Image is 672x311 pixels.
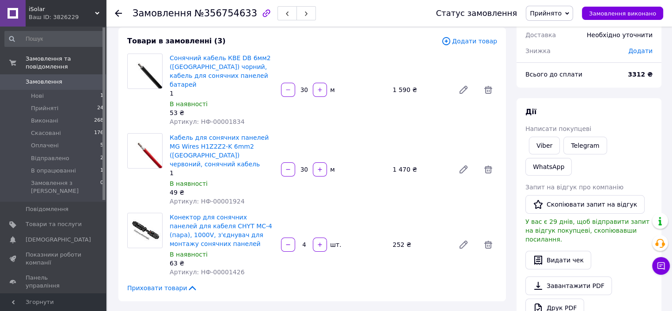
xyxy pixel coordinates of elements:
[441,36,497,46] span: Додати товар
[170,134,269,168] a: Кабель для сонячних панелей MG Wires H1Z2Z2-K 6mm2 ([GEOGRAPHIC_DATA]) червоний, сонячний кабель
[26,251,82,267] span: Показники роботи компанії
[455,236,472,253] a: Редагувати
[170,259,274,268] div: 63 ₴
[31,92,44,100] span: Нові
[328,240,342,249] div: шт.
[26,274,82,290] span: Панель управління
[389,238,451,251] div: 252 ₴
[4,31,104,47] input: Пошук
[455,81,472,99] a: Редагувати
[31,142,59,150] span: Оплачені
[26,55,106,71] span: Замовлення та повідомлення
[525,218,649,243] span: У вас є 29 днів, щоб відправити запит на відгук покупцеві, скопіювавши посилання.
[100,179,103,195] span: 0
[530,10,562,17] span: Прийнято
[133,8,192,19] span: Замовлення
[525,184,623,191] span: Запит на відгук про компанію
[436,9,517,18] div: Статус замовлення
[525,158,572,176] a: WhatsApp
[194,8,257,19] span: №356754633
[525,125,591,132] span: Написати покупцеві
[26,220,82,228] span: Товари та послуги
[525,276,612,295] a: Завантажити PDF
[479,81,497,99] span: Видалити
[100,167,103,175] span: 1
[128,213,162,248] img: Конектор для сонячних панелей для кабеля CHYT MC-4 (пара), 1000V, з'єднувач для монтажу сонячних ...
[94,129,103,137] span: 176
[389,84,451,96] div: 1 590 ₴
[29,13,106,21] div: Ваш ID: 3826229
[525,108,536,116] span: Дії
[479,236,497,253] span: Видалити
[100,154,103,162] span: 2
[525,251,591,269] button: Видати чек
[563,137,607,154] a: Telegram
[652,257,670,275] button: Чат з покупцем
[31,129,61,137] span: Скасовані
[127,37,226,45] span: Товари в замовленні (3)
[328,85,335,94] div: м
[170,251,208,258] span: В наявності
[100,142,103,150] span: 5
[479,161,497,178] span: Видалити
[100,92,103,100] span: 1
[170,54,271,88] a: Сонячний кабель КВЕ DB 6мм2 ([GEOGRAPHIC_DATA]) чорний, кабель для сонячних панелей батарей
[170,169,274,177] div: 1
[128,54,162,88] img: Сонячний кабель КВЕ DB 6мм2 (Німеччина) чорний, кабель для сонячних панелей батарей
[31,104,58,112] span: Прийняті
[455,161,472,178] a: Редагувати
[128,134,162,168] img: Кабель для сонячних панелей MG Wires H1Z2Z2-K 6mm2 (Польща) червоний, сонячний кабель
[529,137,560,154] a: Viber
[31,117,58,125] span: Виконані
[31,154,69,162] span: Відправлено
[581,25,658,45] div: Необхідно уточнити
[97,104,103,112] span: 24
[29,5,95,13] span: iSolar
[170,100,208,108] span: В наявності
[170,269,244,276] span: Артикул: НФ-00001426
[589,10,656,17] span: Замовлення виконано
[170,214,272,247] a: Конектор для сонячних панелей для кабеля CHYT MC-4 (пара), 1000V, з'єднувач для монтажу сонячних ...
[170,188,274,197] div: 49 ₴
[525,31,556,38] span: Доставка
[115,9,122,18] div: Повернутися назад
[170,108,274,117] div: 53 ₴
[26,78,62,86] span: Замовлення
[389,163,451,176] div: 1 470 ₴
[94,117,103,125] span: 268
[328,165,335,174] div: м
[525,71,582,78] span: Всього до сплати
[127,284,197,292] span: Приховати товари
[170,180,208,187] span: В наявності
[582,7,663,20] button: Замовлення виконано
[525,195,645,214] button: Скопіювати запит на відгук
[170,198,244,205] span: Артикул: НФ-00001924
[31,167,76,175] span: В опрацюванні
[628,71,653,78] b: 3312 ₴
[525,47,551,54] span: Знижка
[170,89,274,98] div: 1
[26,236,91,244] span: [DEMOGRAPHIC_DATA]
[26,205,68,213] span: Повідомлення
[170,118,244,125] span: Артикул: НФ-00001834
[628,47,653,54] span: Додати
[31,179,100,195] span: Замовлення з [PERSON_NAME]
